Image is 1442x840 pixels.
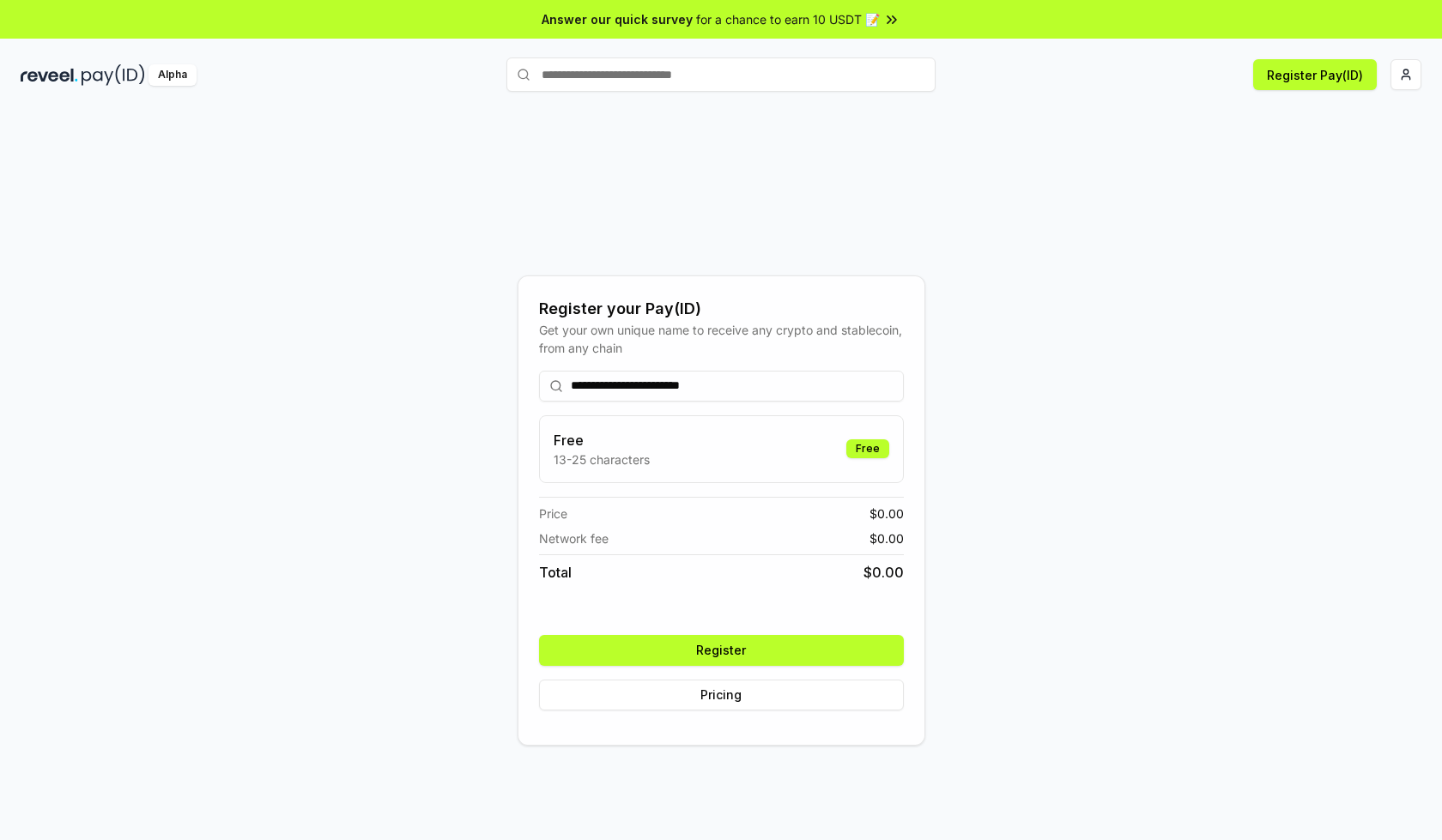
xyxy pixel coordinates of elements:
span: Answer our quick survey [542,10,693,28]
img: reveel_dark [21,64,78,86]
span: Network fee [539,529,609,547]
span: $ 0.00 [869,529,904,547]
h3: Free [554,430,650,450]
p: 13-25 characters [554,450,650,468]
button: Register Pay(ID) [1253,59,1377,90]
img: pay_id [82,64,145,86]
button: Pricing [539,680,904,710]
div: Free [846,439,889,458]
div: Register your Pay(ID) [539,297,904,321]
div: Alpha [148,64,197,86]
span: $ 0.00 [869,505,904,523]
button: Register [539,635,904,666]
span: for a chance to earn 10 USDT 📝 [696,10,880,28]
div: Get your own unique name to receive any crypto and stablecoin, from any chain [539,321,904,357]
span: Total [539,562,572,583]
span: $ 0.00 [863,562,904,583]
span: Price [539,505,567,523]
